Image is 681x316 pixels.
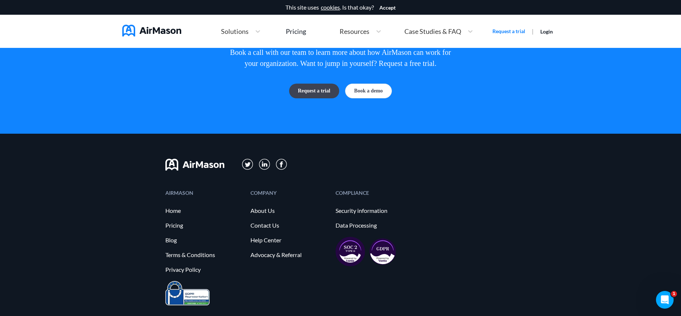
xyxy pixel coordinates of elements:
a: Advocacy & Referral [250,252,328,258]
a: Pricing [165,222,243,229]
a: About Us [250,207,328,214]
a: Privacy Policy [165,266,243,273]
img: AirMason Logo [122,25,181,36]
span: Resources [340,28,369,35]
img: soc2-17851990f8204ed92eb8cdb2d5e8da73.svg [336,237,365,266]
div: COMPANY [250,190,328,195]
button: Book a demo [345,84,392,98]
div: Pricing [286,28,306,35]
a: Data Processing [336,222,413,229]
img: svg+xml;base64,PD94bWwgdmVyc2lvbj0iMS4wIiBlbmNvZGluZz0iVVRGLTgiPz4KPHN2ZyB3aWR0aD0iMzBweCIgaGVpZ2... [276,159,287,170]
a: Home [165,207,243,214]
span: Solutions [221,28,249,35]
button: Accept cookies [379,5,396,11]
a: Help Center [250,237,328,243]
span: | [532,28,534,35]
a: Security information [336,207,413,214]
div: AIRMASON [165,190,243,195]
button: Request a trial [289,84,339,98]
img: svg+xml;base64,PD94bWwgdmVyc2lvbj0iMS4wIiBlbmNvZGluZz0iVVRGLTgiPz4KPHN2ZyB3aWR0aD0iMzFweCIgaGVpZ2... [259,159,270,170]
img: svg+xml;base64,PHN2ZyB3aWR0aD0iMTYwIiBoZWlnaHQ9IjMyIiB2aWV3Qm94PSIwIDAgMTYwIDMyIiBmaWxsPSJub25lIi... [165,159,224,171]
a: Terms & Conditions [165,252,243,258]
a: Login [540,28,553,35]
img: prighter-certificate-eu-7c0b0bead1821e86115914626e15d079.png [165,281,210,306]
span: 1 [671,291,677,297]
p: Book a call with our team to learn more about how AirMason can work for your organization. Want t... [223,47,459,69]
img: gdpr-98ea35551734e2af8fd9405dbdaf8c18.svg [369,238,396,265]
img: svg+xml;base64,PD94bWwgdmVyc2lvbj0iMS4wIiBlbmNvZGluZz0iVVRGLTgiPz4KPHN2ZyB3aWR0aD0iMzFweCIgaGVpZ2... [242,159,253,170]
iframe: Intercom live chat [656,291,674,309]
a: Blog [165,237,243,243]
div: COMPLIANCE [336,190,413,195]
a: Contact Us [250,222,328,229]
span: Case Studies & FAQ [404,28,461,35]
a: cookies [321,4,340,11]
a: Request a trial [492,28,525,35]
a: Pricing [286,25,306,38]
